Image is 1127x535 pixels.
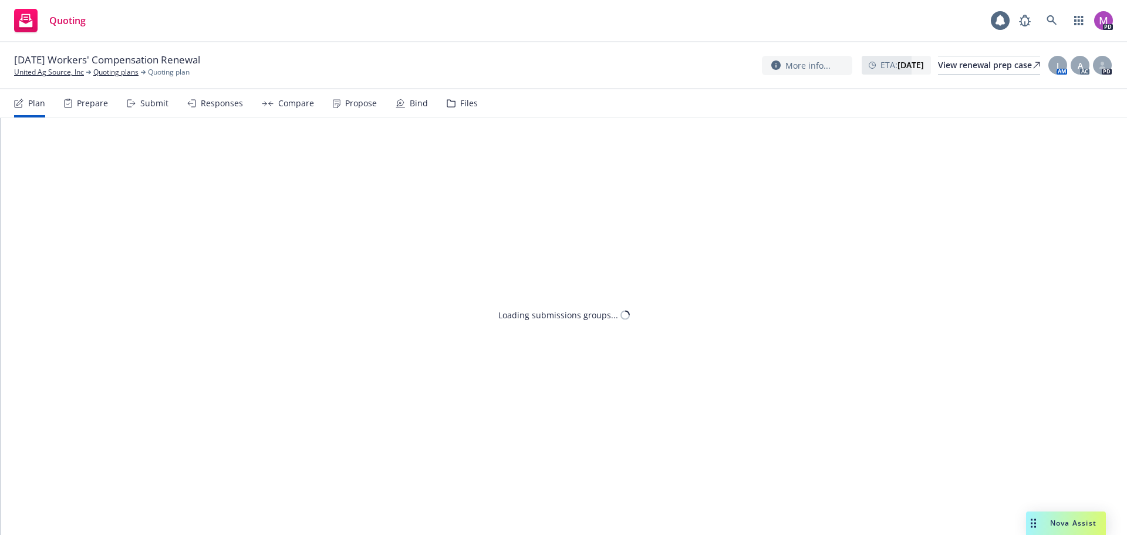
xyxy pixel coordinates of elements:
[1057,59,1059,72] span: J
[762,56,852,75] button: More info...
[1050,518,1096,528] span: Nova Assist
[938,56,1040,74] div: View renewal prep case
[14,53,200,67] span: [DATE] Workers' Compensation Renewal
[938,56,1040,75] a: View renewal prep case
[201,99,243,108] div: Responses
[498,309,618,321] div: Loading submissions groups...
[1026,512,1106,535] button: Nova Assist
[1078,59,1083,72] span: A
[49,16,86,25] span: Quoting
[93,67,139,78] a: Quoting plans
[1013,9,1037,32] a: Report a Bug
[897,59,924,70] strong: [DATE]
[148,67,190,78] span: Quoting plan
[1040,9,1064,32] a: Search
[140,99,168,108] div: Submit
[785,59,831,72] span: More info...
[1094,11,1113,30] img: photo
[410,99,428,108] div: Bind
[880,59,924,71] span: ETA :
[1026,512,1041,535] div: Drag to move
[28,99,45,108] div: Plan
[77,99,108,108] div: Prepare
[9,4,90,37] a: Quoting
[460,99,478,108] div: Files
[14,67,84,78] a: United Ag Source, Inc
[345,99,377,108] div: Propose
[278,99,314,108] div: Compare
[1067,9,1091,32] a: Switch app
